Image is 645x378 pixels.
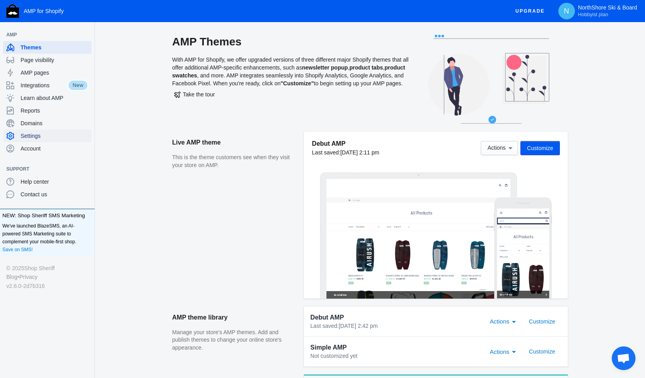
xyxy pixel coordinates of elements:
span: N [563,7,571,15]
a: Settings [3,130,91,142]
span: 2885 products [469,138,496,147]
a: image [232,12,328,27]
span: Account [21,145,88,152]
span: Page visibility [21,56,88,64]
span: [DATE] 2:42 pm [339,323,378,329]
span: New [68,80,88,91]
a: Home [65,61,70,66]
span: Support [6,165,80,173]
b: product tabs [349,64,383,71]
label: Sort by [87,109,150,116]
button: Take the tour [172,87,217,102]
button: Menu [5,5,22,21]
button: Actions [481,141,518,155]
a: Contact us [3,188,91,201]
b: newsletter popup [302,64,348,71]
mat-select: Actions [490,316,520,325]
span: Integrations [21,81,68,89]
a: Customize [523,318,562,324]
div: Open chat [612,346,636,370]
span: Themes [21,43,88,51]
b: product swatches [172,64,405,79]
button: Upgrade [509,4,551,19]
a: Shop Sheriff [24,264,55,273]
p: Manage your store's AMP themes. Add and publish themes to change your online store's appearance. [172,329,296,352]
label: Filter by [9,109,72,116]
span: Help center [21,178,88,186]
span: [DATE] 2:11 pm [340,149,379,156]
a: Account [3,142,91,155]
div: Not customized yet [310,352,481,360]
div: • [6,273,88,281]
span: Actions [490,348,509,355]
span: Actions [490,318,509,325]
a: Learn about AMP [3,92,91,104]
div: Last saved: [310,322,481,330]
p: This is the theme customers see when they visit your store on AMP. [172,154,296,169]
div: Last saved: [312,149,379,156]
button: Customize [523,344,562,359]
label: Filter by [64,139,78,147]
span: 2885 products [9,139,33,147]
span: Domains [21,119,88,127]
img: Shop Sheriff Logo [6,4,19,18]
div: © 2025 [6,264,88,273]
span: Actions [488,145,506,151]
span: Settings [21,132,88,140]
span: › [18,51,19,59]
a: Blog [6,273,17,281]
span: › [73,60,75,68]
p: NorthShore Ski & Board [578,4,637,18]
a: IntegrationsNew [3,79,91,92]
span: All Products [50,76,108,92]
span: Contact us [21,190,88,198]
span: Hobbyist plan [578,11,608,18]
div: v2.6.0-2d7b316 [6,282,88,290]
span: Take the tour [174,91,215,98]
span: Reports [21,107,88,115]
a: Save on SMS! [2,246,33,254]
span: Simple AMP [310,343,347,352]
a: Page visibility [3,54,91,66]
img: Mobile frame [494,197,552,299]
a: Reports [3,104,91,117]
span: All Products [78,60,99,68]
h2: Live AMP theme [172,132,296,154]
span: Go to full site [9,249,140,260]
a: AMP pages [3,66,91,79]
button: Customize [523,314,562,329]
h5: Debut AMP [312,139,379,148]
div: With AMP for Shopify, we offer upgraded versions of three different major Shopify themes that all... [172,35,410,132]
label: Sort by [178,139,190,147]
button: Add a sales channel [80,167,93,171]
h2: AMP theme library [172,307,296,329]
a: Home [9,53,15,58]
span: All Products [249,92,312,110]
mat-select: Actions [490,346,520,356]
button: Customize [520,141,560,155]
img: Laptop frame [320,172,517,299]
span: AMP [6,31,80,39]
a: image [55,6,104,21]
span: Upgrade [516,4,545,18]
h2: AMP Themes [172,35,410,49]
a: Themes [3,41,91,54]
a: Customize [523,348,562,354]
a: Domains [3,117,91,130]
span: AMP pages [21,69,88,77]
span: Go to full site [22,337,528,348]
span: Customize [529,348,555,355]
a: Privacy [19,273,38,281]
span: Debut AMP [310,313,344,322]
span: AMP for Shopify [24,8,64,14]
span: Customize [527,145,553,151]
button: Add a sales channel [80,33,93,36]
span: Customize [529,318,555,325]
input: Search [3,30,156,45]
span: All Products [23,51,44,59]
span: Learn about AMP [21,94,88,102]
b: "Customize" [281,80,314,87]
